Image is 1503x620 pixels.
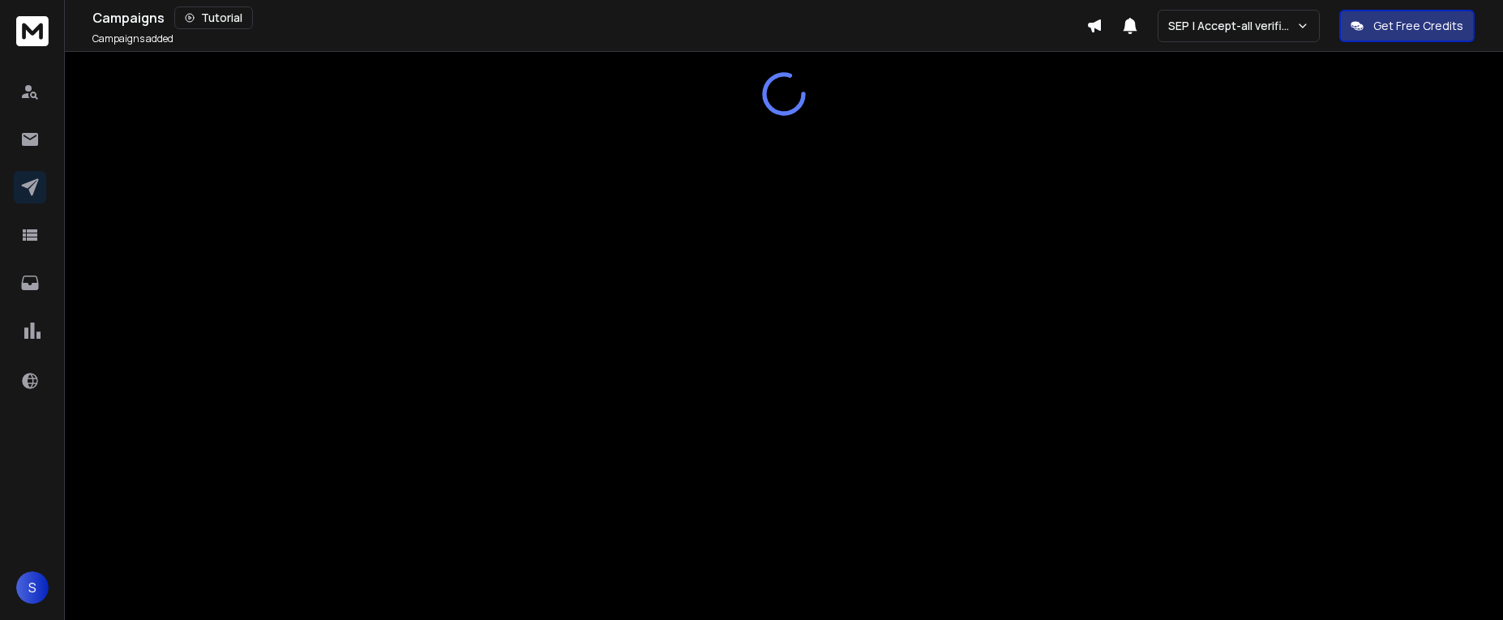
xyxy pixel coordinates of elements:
button: S [16,571,49,604]
p: Get Free Credits [1373,18,1463,34]
p: Campaigns added [92,32,173,45]
button: Get Free Credits [1339,10,1475,42]
div: Campaigns [92,6,1086,29]
p: SEP | Accept-all verifications [1168,18,1296,34]
button: Tutorial [174,6,253,29]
